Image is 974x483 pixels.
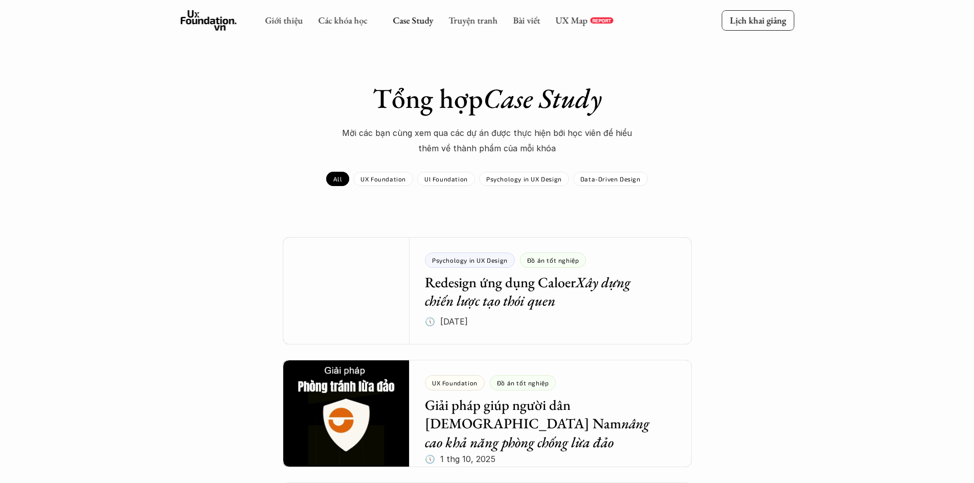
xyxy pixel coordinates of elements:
a: Case Study [393,14,433,26]
a: Bài viết [513,14,540,26]
p: REPORT [592,17,611,24]
p: Lịch khai giảng [730,14,786,26]
a: Giới thiệu [265,14,303,26]
a: REPORT [590,17,613,24]
p: Mời các bạn cùng xem qua các dự án được thực hiện bới học viên để hiểu thêm về thành phẩm của mỗi... [334,125,641,156]
a: Giải pháp giúp người dân [DEMOGRAPHIC_DATA] Namnâng cao khả năng phòng chống lừa đảo🕔 1 thg 10, 2025 [283,360,692,467]
h1: Tổng hợp [308,82,666,115]
p: UX Foundation [360,175,406,182]
a: Lịch khai giảng [721,10,794,30]
a: UX Map [555,14,587,26]
p: Psychology in UX Design [486,175,562,182]
a: Redesign ứng dụng CaloerXây dựng chiến lược tạo thói quen🕔 [DATE] [283,237,692,344]
em: Case Study [483,80,602,116]
p: UI Foundation [424,175,468,182]
p: All [333,175,342,182]
p: Data-Driven Design [580,175,641,182]
a: Các khóa học [318,14,367,26]
a: Truyện tranh [448,14,497,26]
